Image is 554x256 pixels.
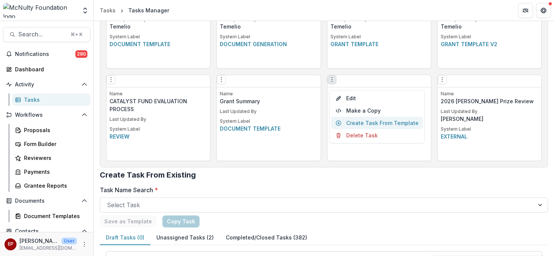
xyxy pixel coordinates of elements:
p: System Label [441,126,538,133]
button: Open Contacts [3,225,90,237]
span: Notifications [15,51,75,57]
nav: breadcrumb [97,5,172,16]
div: Form Builder [24,140,84,148]
a: Proposals [12,124,90,136]
button: Open Documents [3,195,90,207]
p: System Label [220,118,317,125]
button: More [80,240,89,249]
button: Options [438,75,447,84]
p: Last Updated By [441,108,538,115]
p: 2026 [PERSON_NAME] Prize Review [441,97,538,105]
div: Tasks [24,96,84,104]
button: Search... [3,27,90,42]
p: CATALYST FUND EVALUATION PROCESS [110,97,207,113]
button: Unassigned Tasks (2) [150,230,220,245]
button: Open Activity [3,78,90,90]
a: Document Templates [12,210,90,222]
button: Completed/Closed Tasks (382) [220,230,313,245]
button: Save as Template [100,215,156,227]
a: Dashboard [3,63,90,75]
span: Contacts [15,228,78,235]
p: Grant template [330,40,428,48]
p: External [441,133,538,140]
p: [PERSON_NAME] [441,115,538,123]
button: Get Help [536,3,551,18]
p: Temelio [441,23,538,30]
p: [EMAIL_ADDRESS][DOMAIN_NAME] [20,245,77,251]
div: Reviewers [24,154,84,162]
div: Dashboard [15,65,84,73]
a: Grantee Reports [12,179,90,192]
button: Draft Tasks (0) [100,230,150,245]
a: Tasks [12,93,90,106]
button: Options [107,75,116,84]
p: Last Updated By [110,116,207,123]
p: System Label [330,33,428,40]
a: Form Builder [12,138,90,150]
p: [PERSON_NAME] [20,237,59,245]
a: Reviewers [12,152,90,164]
p: Document template [110,40,207,48]
h2: Create Task From Existing [100,170,548,185]
img: McNulty Foundation logo [3,3,77,18]
p: Grant Summary [220,97,317,105]
p: Grant template v2 [441,40,538,48]
p: Name [441,90,538,97]
a: Payments [12,166,90,178]
p: Temelio [220,23,317,30]
p: Review [110,133,207,140]
p: Document generation [220,40,317,48]
div: Tasks Manager [128,6,169,14]
p: Temelio [330,23,428,30]
div: Document Templates [24,212,84,220]
p: System Label [110,126,207,133]
button: Open entity switcher [80,3,90,18]
button: Open Workflows [3,109,90,121]
div: Proposals [24,126,84,134]
div: Grantee Reports [24,182,84,190]
div: Payments [24,168,84,176]
p: System Label [220,33,317,40]
p: Name [110,90,207,97]
p: System Label [110,33,207,40]
button: Notifications280 [3,48,90,60]
label: Task Name Search [100,185,543,194]
p: Last Updated By [220,108,317,115]
div: Tasks [100,6,116,14]
div: esther park [8,242,14,247]
p: System Label [441,33,538,40]
span: Search... [18,31,66,38]
p: User [62,238,77,244]
p: Name [220,90,317,97]
a: Copy Task [162,215,200,227]
p: Document template [220,125,317,133]
span: Documents [15,198,78,204]
span: 280 [75,50,87,58]
p: Temelio [110,23,207,30]
div: ⌘ + K [69,30,84,39]
span: Workflows [15,112,78,118]
button: Options [217,75,226,84]
span: Activity [15,81,78,88]
button: Partners [518,3,533,18]
button: Options [327,75,336,84]
a: Tasks [97,5,119,16]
